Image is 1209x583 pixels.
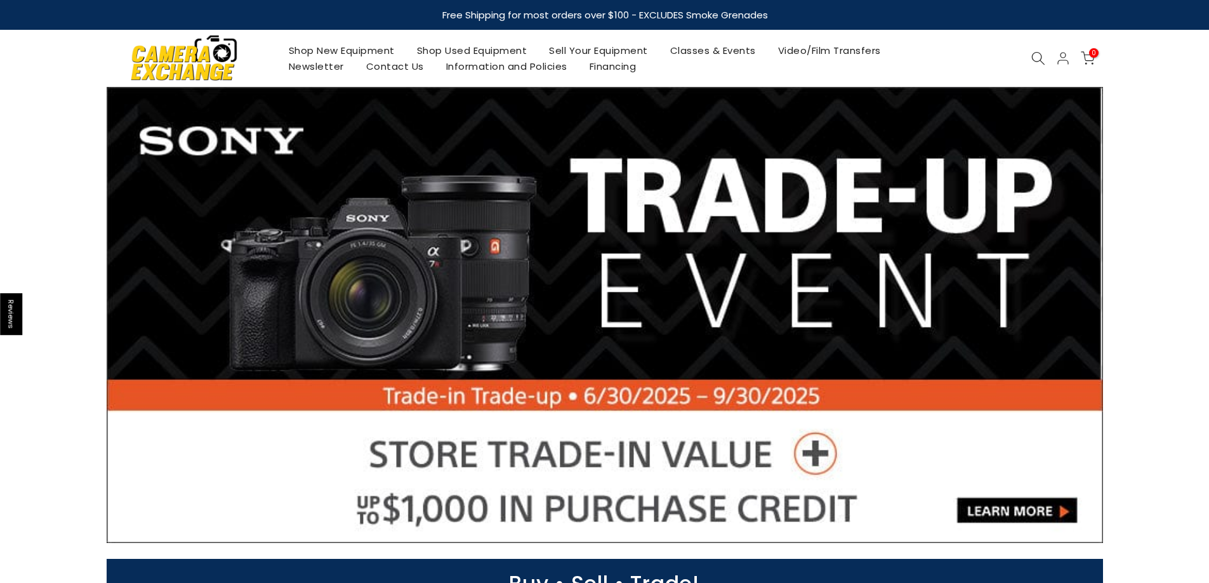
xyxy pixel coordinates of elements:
[1081,51,1095,65] a: 0
[581,522,588,529] li: Page dot 2
[277,43,406,58] a: Shop New Equipment
[621,522,628,529] li: Page dot 5
[767,43,892,58] a: Video/Film Transfers
[442,8,767,22] strong: Free Shipping for most orders over $100 - EXCLUDES Smoke Grenades
[355,58,435,74] a: Contact Us
[406,43,538,58] a: Shop Used Equipment
[435,58,578,74] a: Information and Policies
[608,522,615,529] li: Page dot 4
[538,43,659,58] a: Sell Your Equipment
[595,522,602,529] li: Page dot 3
[568,522,575,529] li: Page dot 1
[659,43,767,58] a: Classes & Events
[635,522,642,529] li: Page dot 6
[578,58,647,74] a: Financing
[277,58,355,74] a: Newsletter
[1089,48,1099,58] span: 0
